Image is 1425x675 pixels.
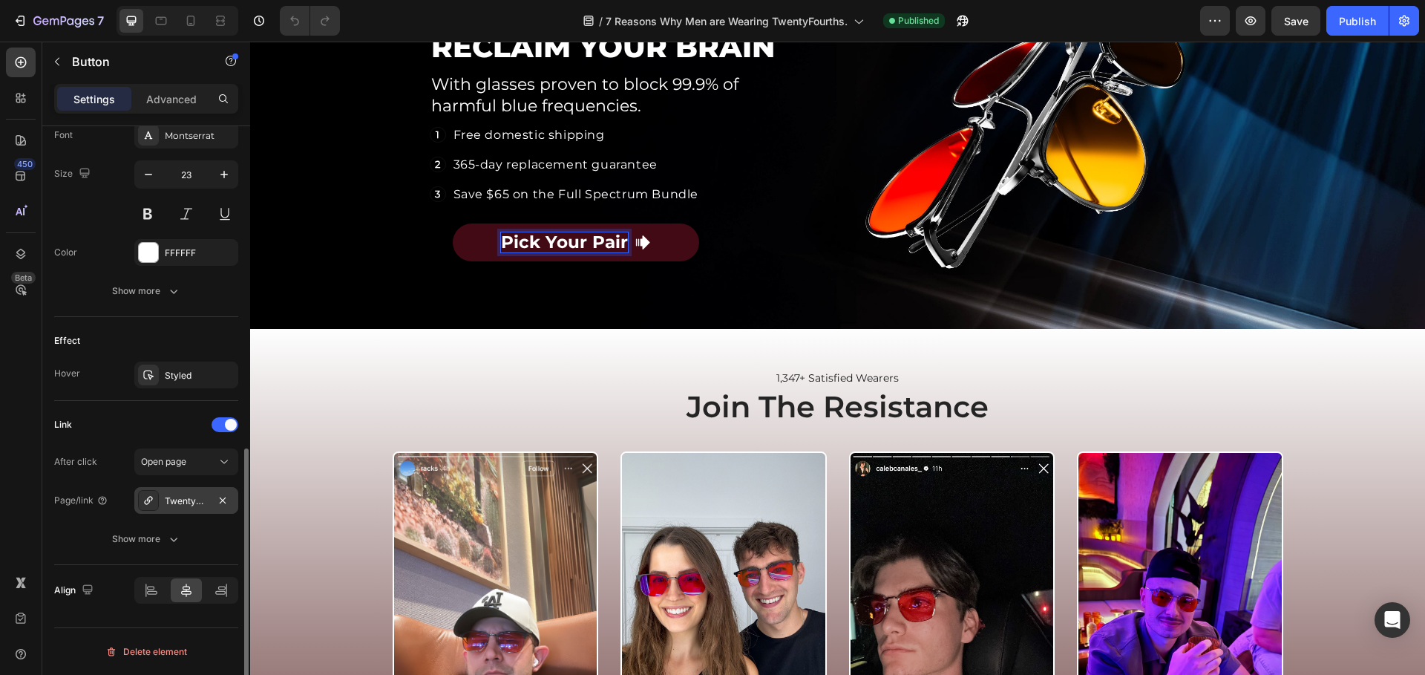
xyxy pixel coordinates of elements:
span: / [599,13,603,29]
p: Save $65 on the Full Spectrum Bundle [203,144,449,162]
span: 7 Reasons Why Men are Wearing TwentyFourths. [606,13,848,29]
div: Align [54,581,96,601]
button: Open page [134,449,238,475]
button: Delete element [54,640,238,664]
p: Advanced [146,91,197,107]
button: Show more [54,526,238,552]
span: Open page [141,456,186,467]
h2: With glasses proven to block 99.9% of harmful blue frequencies. [180,31,541,76]
p: Free domestic shipping [203,85,355,102]
div: Beta [11,272,36,284]
span: Published [898,14,939,27]
button: Save [1271,6,1320,36]
button: 7 [6,6,111,36]
div: Delete element [105,643,187,661]
div: Open Intercom Messenger [1375,602,1410,638]
div: Montserrat [165,129,235,143]
p: Settings [73,91,115,107]
div: Size [54,164,94,184]
button: Publish [1326,6,1389,36]
p: 1,347+ Satisfied Wearers [144,330,1032,343]
div: Publish [1339,13,1376,29]
div: After click [54,455,97,469]
strong: Pick Your Pair [251,190,378,211]
p: 3 [180,146,195,159]
p: 1 [180,87,195,100]
div: Undo/Redo [280,6,340,36]
div: Effect [54,334,80,348]
p: 365-day replacement guarantee [203,114,407,132]
p: 7 [97,12,104,30]
span: Save [1284,15,1308,27]
div: Page/link [54,494,108,507]
div: Link [54,418,72,431]
div: Rich Text Editor. Editing area: main [251,191,378,212]
p: Button [72,53,198,71]
a: Rich Text Editor. Editing area: main [203,182,449,221]
span: Join The Resistance [436,347,738,383]
div: Hover [54,367,80,380]
div: Show more [112,284,181,299]
div: FFFFFF [165,247,235,260]
div: Color [54,246,77,259]
div: Styled [165,369,235,382]
p: 2 [180,117,195,129]
div: 450 [14,158,36,170]
div: TwentyFourth Glasses [165,495,208,508]
iframe: Design area [250,42,1425,675]
div: Show more [112,532,181,547]
button: Show more [54,278,238,304]
div: Font [54,128,73,142]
